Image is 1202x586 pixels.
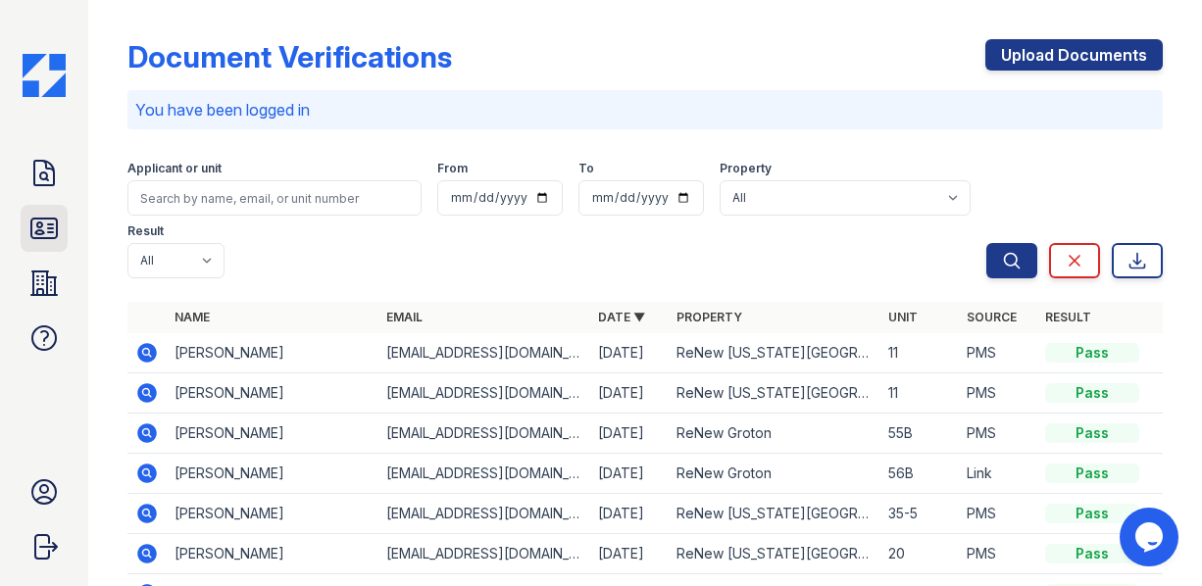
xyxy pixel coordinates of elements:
img: CE_Icon_Blue-c292c112584629df590d857e76928e9f676e5b41ef8f769ba2f05ee15b207248.png [23,54,66,97]
a: Result [1045,310,1091,324]
td: ReNew Groton [669,454,880,494]
div: Pass [1045,383,1139,403]
td: [PERSON_NAME] [167,494,378,534]
td: PMS [959,534,1037,574]
td: 55B [880,414,959,454]
label: Applicant or unit [127,161,222,176]
p: You have been logged in [135,98,1155,122]
td: PMS [959,333,1037,373]
td: [PERSON_NAME] [167,333,378,373]
td: 56B [880,454,959,494]
label: Result [127,223,164,239]
td: [EMAIL_ADDRESS][DOMAIN_NAME] [378,414,590,454]
td: [EMAIL_ADDRESS][DOMAIN_NAME] [378,494,590,534]
td: 11 [880,333,959,373]
div: Pass [1045,544,1139,563]
label: From [437,161,468,176]
td: [DATE] [590,534,669,574]
a: Property [676,310,742,324]
label: To [578,161,594,176]
div: Pass [1045,423,1139,443]
td: [EMAIL_ADDRESS][DOMAIN_NAME] [378,454,590,494]
td: PMS [959,373,1037,414]
div: Pass [1045,504,1139,523]
td: [DATE] [590,333,669,373]
td: ReNew [US_STATE][GEOGRAPHIC_DATA] [669,534,880,574]
td: ReNew Groton [669,414,880,454]
a: Unit [888,310,918,324]
a: Name [175,310,210,324]
td: [DATE] [590,373,669,414]
td: Link [959,454,1037,494]
td: 35-5 [880,494,959,534]
a: Upload Documents [985,39,1163,71]
td: PMS [959,494,1037,534]
td: [DATE] [590,414,669,454]
td: [PERSON_NAME] [167,414,378,454]
td: [PERSON_NAME] [167,534,378,574]
td: [EMAIL_ADDRESS][DOMAIN_NAME] [378,333,590,373]
td: [EMAIL_ADDRESS][DOMAIN_NAME] [378,373,590,414]
td: PMS [959,414,1037,454]
td: 11 [880,373,959,414]
iframe: chat widget [1120,508,1182,566]
td: ReNew [US_STATE][GEOGRAPHIC_DATA] [669,494,880,534]
td: ReNew [US_STATE][GEOGRAPHIC_DATA] [669,373,880,414]
label: Property [720,161,772,176]
a: Email [386,310,423,324]
a: Source [967,310,1017,324]
td: [DATE] [590,494,669,534]
td: [DATE] [590,454,669,494]
div: Document Verifications [127,39,452,74]
td: [PERSON_NAME] [167,373,378,414]
td: [EMAIL_ADDRESS][DOMAIN_NAME] [378,534,590,574]
div: Pass [1045,343,1139,363]
td: 20 [880,534,959,574]
a: Date ▼ [598,310,645,324]
div: Pass [1045,464,1139,483]
td: [PERSON_NAME] [167,454,378,494]
input: Search by name, email, or unit number [127,180,422,216]
td: ReNew [US_STATE][GEOGRAPHIC_DATA] [669,333,880,373]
